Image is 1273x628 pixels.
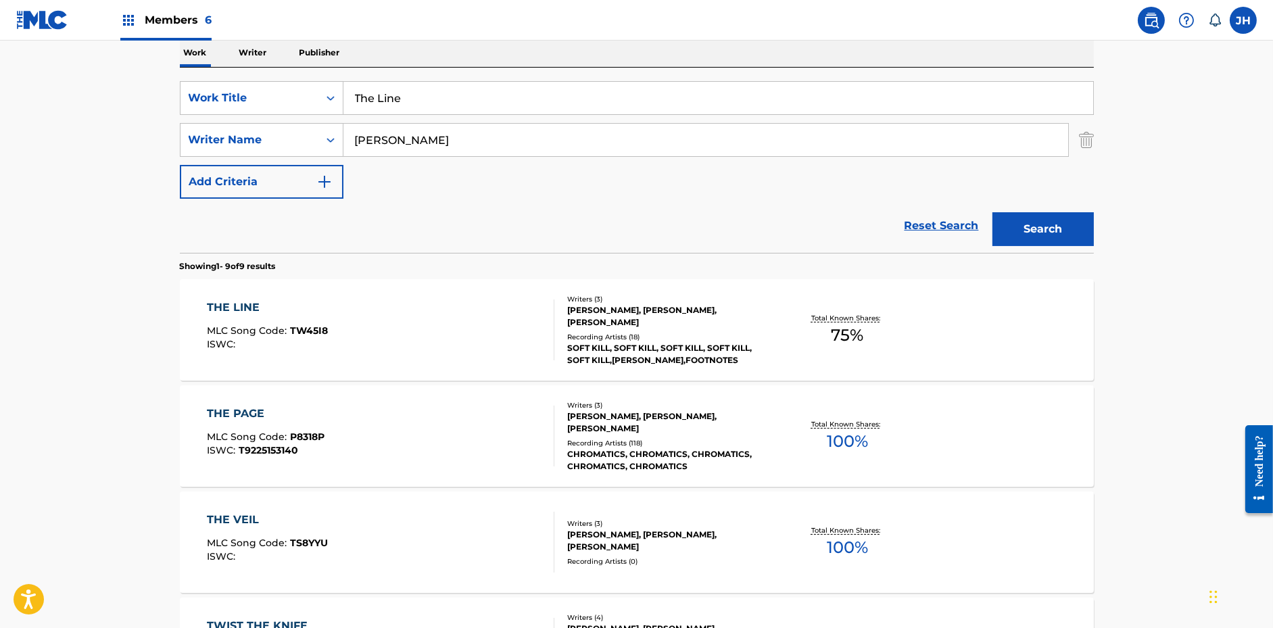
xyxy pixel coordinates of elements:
a: Public Search [1138,7,1165,34]
div: Writer Name [189,132,310,148]
span: 100 % [827,535,868,560]
span: 6 [205,14,212,26]
span: TS8YYU [290,537,328,549]
iframe: Chat Widget [1205,563,1273,628]
div: Writers ( 3 ) [567,400,771,410]
span: Members [145,12,212,28]
span: MLC Song Code : [207,537,290,549]
img: MLC Logo [16,10,68,30]
div: Help [1173,7,1200,34]
a: Reset Search [898,211,986,241]
span: TW45I8 [290,324,328,337]
span: 75 % [831,323,863,347]
img: search [1143,12,1159,28]
span: ISWC : [207,338,239,350]
img: Top Rightsholders [120,12,137,28]
div: User Menu [1230,7,1257,34]
div: Recording Artists ( 0 ) [567,556,771,566]
a: THE PAGEMLC Song Code:P8318PISWC:T9225153140Writers (3)[PERSON_NAME], [PERSON_NAME], [PERSON_NAME... [180,385,1094,487]
div: THE LINE [207,299,328,316]
div: THE VEIL [207,512,328,528]
span: 100 % [827,429,868,454]
div: Recording Artists ( 18 ) [567,332,771,342]
span: MLC Song Code : [207,431,290,443]
span: P8318P [290,431,325,443]
p: Writer [235,39,271,67]
div: Notifications [1208,14,1222,27]
div: THE PAGE [207,406,325,422]
div: Writers ( 3 ) [567,518,771,529]
p: Total Known Shares: [811,419,884,429]
a: THE VEILMLC Song Code:TS8YYUISWC:Writers (3)[PERSON_NAME], [PERSON_NAME], [PERSON_NAME]Recording ... [180,491,1094,593]
span: MLC Song Code : [207,324,290,337]
button: Add Criteria [180,165,343,199]
button: Search [992,212,1094,246]
p: Total Known Shares: [811,313,884,323]
div: Writers ( 3 ) [567,294,771,304]
p: Total Known Shares: [811,525,884,535]
a: THE LINEMLC Song Code:TW45I8ISWC:Writers (3)[PERSON_NAME], [PERSON_NAME], [PERSON_NAME]Recording ... [180,279,1094,381]
div: [PERSON_NAME], [PERSON_NAME], [PERSON_NAME] [567,529,771,553]
img: help [1178,12,1195,28]
iframe: Resource Center [1235,415,1273,524]
span: ISWC : [207,444,239,456]
span: ISWC : [207,550,239,562]
div: SOFT KILL, SOFT KILL, SOFT KILL, SOFT KILL, SOFT KILL,[PERSON_NAME],FOOTNOTES [567,342,771,366]
span: T9225153140 [239,444,298,456]
img: 9d2ae6d4665cec9f34b9.svg [316,174,333,190]
div: Work Title [189,90,310,106]
form: Search Form [180,81,1094,253]
div: CHROMATICS, CHROMATICS, CHROMATICS, CHROMATICS, CHROMATICS [567,448,771,473]
div: Writers ( 4 ) [567,612,771,623]
p: Publisher [295,39,344,67]
div: Recording Artists ( 118 ) [567,438,771,448]
div: [PERSON_NAME], [PERSON_NAME], [PERSON_NAME] [567,304,771,329]
div: [PERSON_NAME], [PERSON_NAME], [PERSON_NAME] [567,410,771,435]
div: Drag [1209,577,1218,617]
p: Showing 1 - 9 of 9 results [180,260,276,272]
p: Work [180,39,211,67]
img: Delete Criterion [1079,123,1094,157]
